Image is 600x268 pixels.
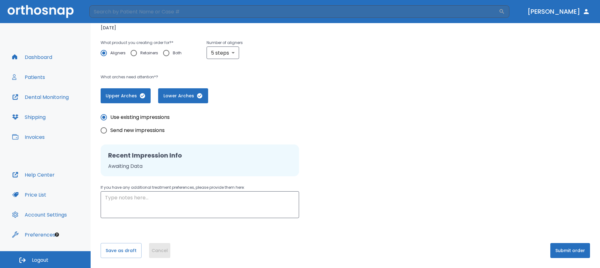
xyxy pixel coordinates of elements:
button: Account Settings [8,207,71,222]
button: Patients [8,70,49,85]
span: Retainers [140,49,158,57]
button: Cancel [149,243,170,258]
button: Shipping [8,110,49,124]
p: If you have any additional treatment preferences, please provide them here: [101,184,299,191]
div: Tooltip anchor [54,232,60,237]
button: Upper Arches [101,88,151,103]
span: Aligners [110,49,126,57]
p: What arches need attention*? [101,73,386,81]
button: Submit order [550,243,590,258]
button: [PERSON_NAME] [525,6,592,17]
p: [DATE] [101,24,116,32]
div: 5 steps [207,46,239,59]
p: Number of aligners [207,39,243,46]
button: Lower Arches [158,88,208,103]
span: Upper Arches [107,93,144,99]
span: Lower Arches [164,93,202,99]
button: Invoices [8,129,48,144]
h2: Recent Impression Info [108,151,292,160]
span: Both [173,49,182,57]
img: Orthosnap [7,5,74,18]
span: Use existing impressions [110,114,170,121]
button: Price List [8,187,50,202]
button: Save as draft [101,243,142,258]
button: Preferences [8,227,59,242]
p: Awaiting Data [108,163,292,170]
input: Search by Patient Name or Case # [89,5,499,18]
button: Help Center [8,167,58,182]
span: Logout [32,257,48,264]
span: Send new impressions [110,127,165,134]
button: Dashboard [8,50,56,65]
p: What product you creating order for? * [101,39,187,46]
button: Dental Monitoring [8,90,72,105]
